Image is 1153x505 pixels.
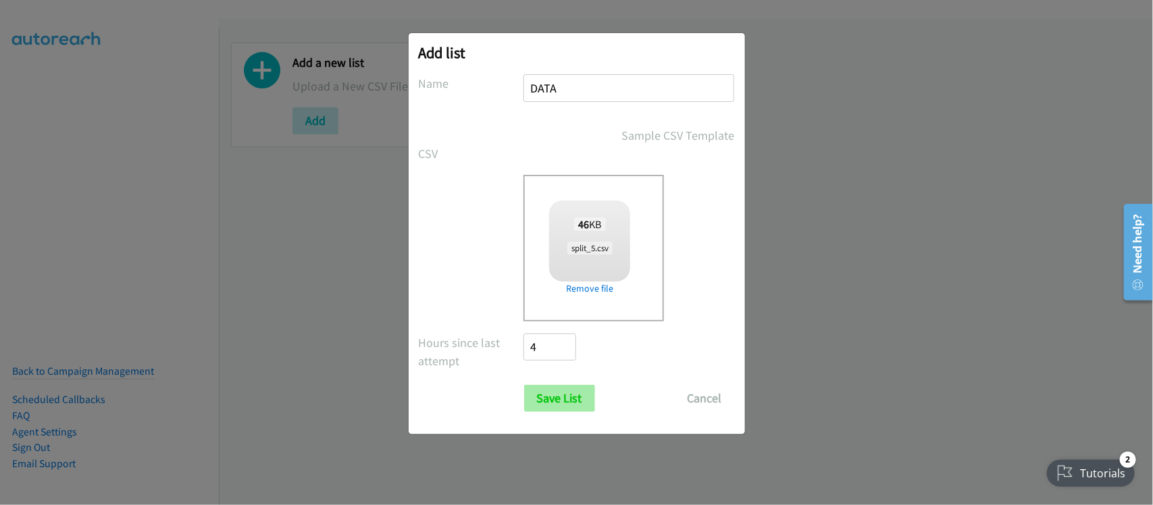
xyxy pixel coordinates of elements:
[419,144,524,163] label: CSV
[622,126,735,144] a: Sample CSV Template
[578,217,589,231] strong: 46
[1039,446,1143,495] iframe: Checklist
[419,334,524,370] label: Hours since last attempt
[1114,198,1153,306] iframe: Resource Center
[574,217,606,231] span: KB
[419,74,524,92] label: Name
[567,242,613,255] span: split_5.csv
[675,385,735,412] button: Cancel
[419,43,735,62] h2: Add list
[549,282,630,296] a: Remove file
[524,385,595,412] input: Save List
